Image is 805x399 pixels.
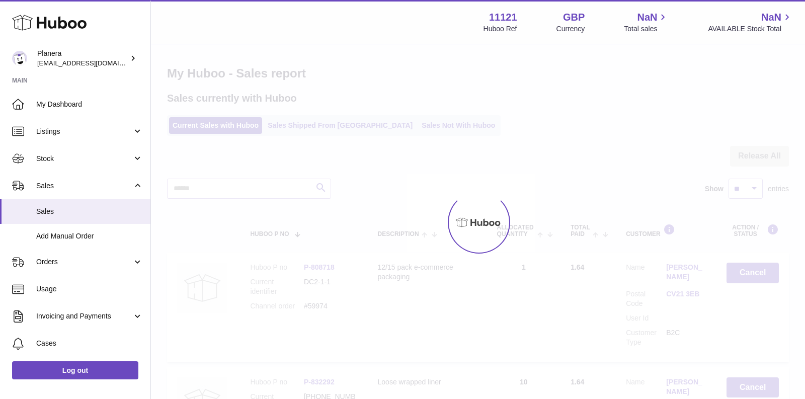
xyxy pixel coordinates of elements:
span: Cases [36,339,143,348]
a: NaN AVAILABLE Stock Total [708,11,793,34]
strong: GBP [563,11,585,24]
div: Huboo Ref [484,24,517,34]
span: NaN [761,11,781,24]
span: Sales [36,207,143,216]
span: Sales [36,181,132,191]
span: Add Manual Order [36,231,143,241]
a: Log out [12,361,138,379]
a: NaN Total sales [624,11,669,34]
span: Total sales [624,24,669,34]
strong: 11121 [489,11,517,24]
span: Stock [36,154,132,164]
img: saiyani@planera.care [12,51,27,66]
span: My Dashboard [36,100,143,109]
span: Listings [36,127,132,136]
span: NaN [637,11,657,24]
div: Currency [556,24,585,34]
div: Planera [37,49,128,68]
span: AVAILABLE Stock Total [708,24,793,34]
span: Usage [36,284,143,294]
span: Invoicing and Payments [36,311,132,321]
span: [EMAIL_ADDRESS][DOMAIN_NAME] [37,59,148,67]
span: Orders [36,257,132,267]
